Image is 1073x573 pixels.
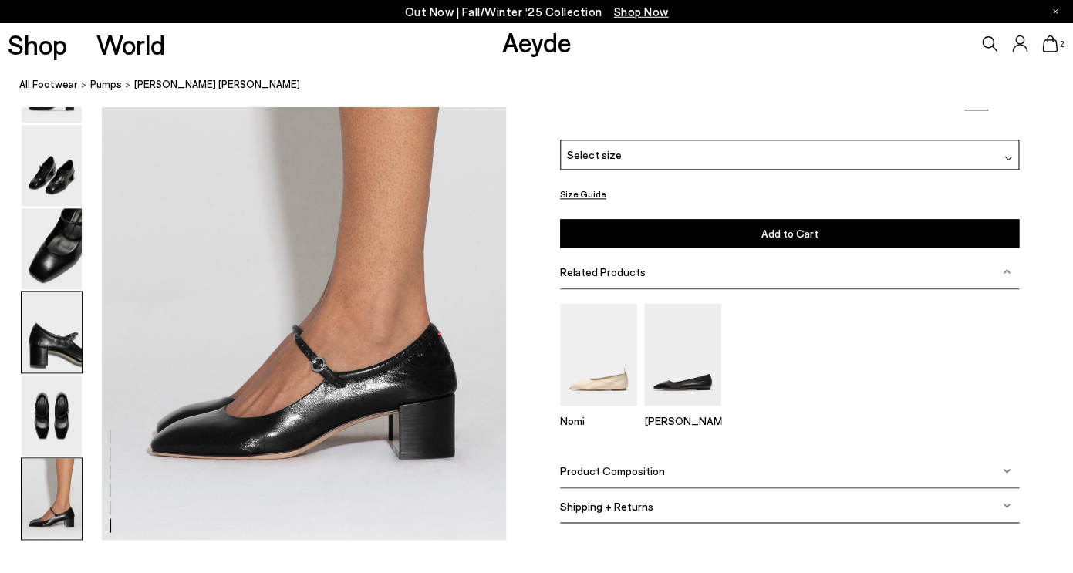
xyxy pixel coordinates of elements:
[405,2,669,22] p: Out Now | Fall/Winter ‘25 Collection
[8,31,67,58] a: Shop
[134,77,300,93] span: [PERSON_NAME] [PERSON_NAME]
[1003,467,1011,475] img: svg%3E
[1042,35,1058,52] a: 2
[560,415,637,428] p: Nomi
[22,292,82,373] img: Aline Leather Mary-Jane Pumps - Image 4
[761,228,818,241] span: Add to Cart
[644,415,721,428] p: [PERSON_NAME]
[560,304,637,406] img: Nomi Ruched Flats
[19,77,78,93] a: All Footwear
[19,65,1073,107] nav: breadcrumb
[614,5,669,19] span: Navigate to /collections/new-in
[501,25,571,58] a: Aeyde
[1003,268,1011,276] img: svg%3E
[22,376,82,457] img: Aline Leather Mary-Jane Pumps - Image 5
[1004,155,1012,163] img: svg%3E
[560,465,665,478] span: Product Composition
[90,77,122,93] a: pumps
[90,79,122,91] span: pumps
[560,396,637,428] a: Nomi Ruched Flats Nomi
[644,304,721,406] img: Ida Leather Square-Toe Flats
[22,209,82,290] img: Aline Leather Mary-Jane Pumps - Image 3
[560,220,1020,248] button: Add to Cart
[96,31,165,58] a: World
[1003,502,1011,510] img: svg%3E
[567,147,622,163] span: Select size
[644,396,721,428] a: Ida Leather Square-Toe Flats [PERSON_NAME]
[560,266,646,279] span: Related Products
[22,459,82,540] img: Aline Leather Mary-Jane Pumps - Image 6
[1058,40,1065,49] span: 2
[560,500,653,513] span: Shipping + Returns
[22,126,82,207] img: Aline Leather Mary-Jane Pumps - Image 2
[560,185,606,204] button: Size Guide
